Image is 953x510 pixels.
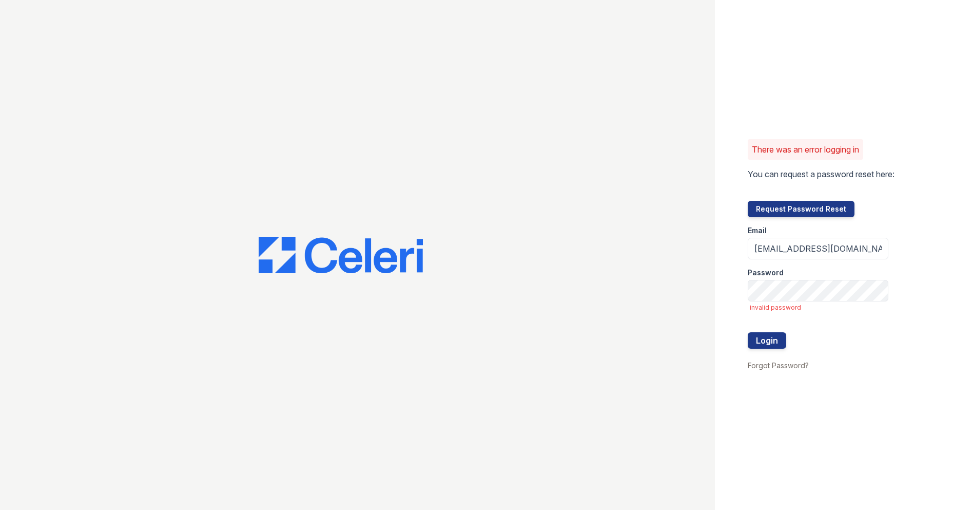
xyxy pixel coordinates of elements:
[259,237,423,274] img: CE_Logo_Blue-a8612792a0a2168367f1c8372b55b34899dd931a85d93a1a3d3e32e68fde9ad4.png
[752,143,859,156] p: There was an error logging in
[750,304,888,312] span: invalid password
[748,225,767,236] label: Email
[748,332,786,349] button: Login
[748,268,784,278] label: Password
[748,361,809,370] a: Forgot Password?
[748,168,894,180] p: You can request a password reset here:
[748,201,854,217] button: Request Password Reset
